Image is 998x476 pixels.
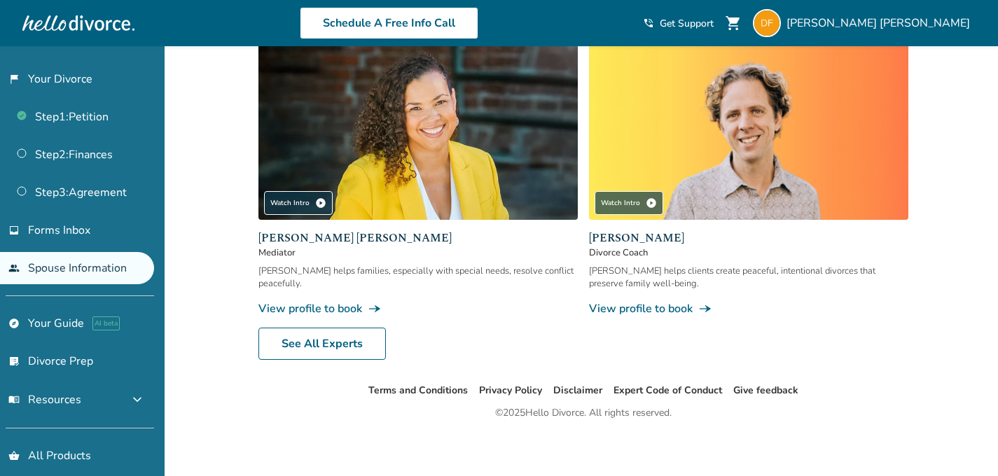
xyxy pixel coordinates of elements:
a: See All Experts [258,328,386,360]
span: Mediator [258,246,578,259]
li: Disclaimer [553,382,602,399]
span: line_end_arrow_notch [368,302,382,316]
span: play_circle [646,197,657,209]
a: Schedule A Free Info Call [300,7,478,39]
span: Get Support [660,17,714,30]
div: [PERSON_NAME] helps families, especially with special needs, resolve conflict peacefully. [258,265,578,290]
span: shopping_cart [725,15,742,31]
iframe: Chat Widget [928,409,998,476]
span: shopping_basket [8,450,20,461]
a: Expert Code of Conduct [614,384,722,397]
a: Terms and Conditions [368,384,468,397]
img: danj817@hotmail.com [753,9,781,37]
span: Divorce Coach [589,246,908,259]
span: [PERSON_NAME] [PERSON_NAME] [786,15,976,31]
a: View profile to bookline_end_arrow_notch [258,301,578,316]
div: Watch Intro [264,191,333,215]
div: © 2025 Hello Divorce. All rights reserved. [495,405,672,421]
span: menu_book [8,394,20,405]
span: people [8,262,20,274]
span: AI beta [92,316,120,330]
span: Forms Inbox [28,223,90,238]
a: Privacy Policy [479,384,542,397]
span: Resources [8,392,81,407]
div: [PERSON_NAME] helps clients create peaceful, intentional divorces that preserve family well-being. [589,265,908,290]
div: Watch Intro [595,191,663,215]
span: phone_in_talk [643,17,654,29]
a: phone_in_talkGet Support [643,17,714,30]
span: inbox [8,225,20,236]
img: James Traub [589,41,908,220]
span: explore [8,318,20,329]
span: line_end_arrow_notch [698,302,712,316]
span: [PERSON_NAME] [589,230,908,246]
span: expand_more [129,391,146,408]
li: Give feedback [733,382,798,399]
img: Claudia Brown Coulter [258,41,578,220]
a: View profile to bookline_end_arrow_notch [589,301,908,316]
span: list_alt_check [8,356,20,367]
span: flag_2 [8,73,20,85]
span: [PERSON_NAME] [PERSON_NAME] [258,230,578,246]
span: play_circle [315,197,326,209]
